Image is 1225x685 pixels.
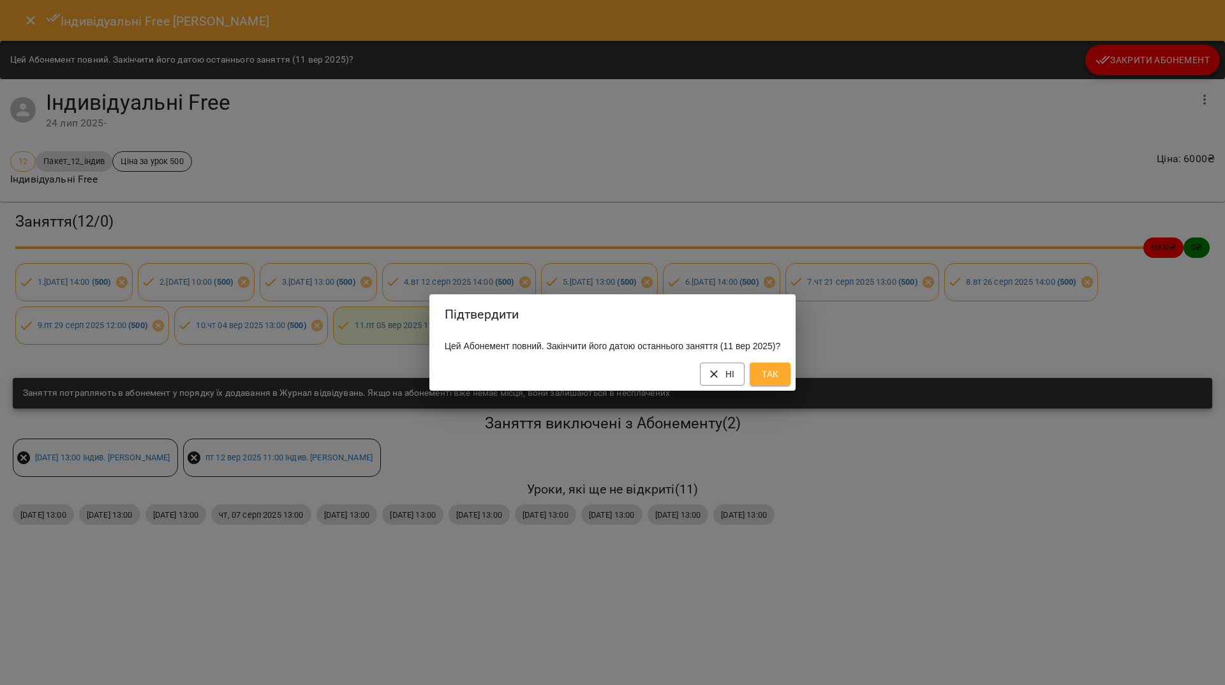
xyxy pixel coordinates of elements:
[750,363,791,386] button: Так
[710,366,735,382] span: Ні
[445,305,781,324] h2: Підтвердити
[700,363,745,386] button: Ні
[760,366,780,382] span: Так
[429,335,796,358] div: Цей Абонемент повний. Закінчити його датою останнього заняття (11 вер 2025)?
